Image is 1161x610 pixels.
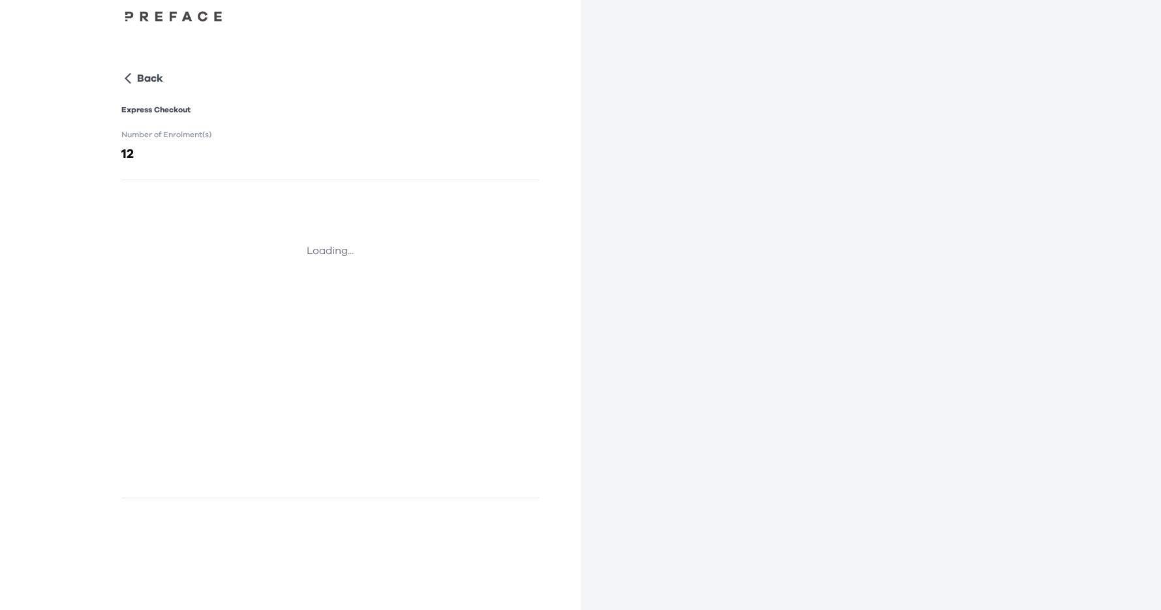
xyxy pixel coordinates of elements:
[121,10,226,22] img: Preface Logo
[121,68,169,89] button: Back
[137,71,163,86] p: Back
[307,243,354,259] p: Loading...
[121,130,539,139] h1: Number of Enrolment(s)
[121,144,539,164] h2: 12
[121,105,539,114] h1: Express Checkout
